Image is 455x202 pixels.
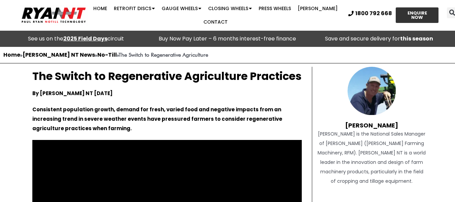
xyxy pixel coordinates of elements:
strong: The Switch to Regenerative Agriculture [119,52,208,58]
a: Home [3,51,20,59]
a: 2025 Field Days [63,35,107,42]
a: [PERSON_NAME] NT News [23,51,95,59]
strong: this season [400,35,433,42]
a: Home [90,2,110,15]
p: Consistent population growth, demand for fresh, varied food and negative impacts from an increasi... [32,105,302,133]
a: Contact [200,15,231,29]
p: By [PERSON_NAME] NT [DATE] [32,89,302,98]
p: Buy Now Pay Later – 6 months interest-free finance [155,34,300,44]
span: ENQUIRE NOW [402,11,433,20]
img: Ryan NT logo [20,5,88,26]
a: Retrofit Discs [110,2,158,15]
a: Closing Wheels [205,2,255,15]
div: [PERSON_NAME] is the National Sales Manager of [PERSON_NAME] ([PERSON_NAME] Farming Machinery, RF... [317,129,426,186]
h1: The Switch to Regenerative Agriculture Practices [32,70,302,82]
a: Press Wheels [255,2,294,15]
nav: Menu [88,2,343,29]
p: Save and secure delivery for [307,34,452,44]
a: Gauge Wheels [158,2,205,15]
a: [PERSON_NAME] [294,2,341,15]
span: » » » [3,52,208,58]
div: See us on the circuit [3,34,148,44]
a: ENQUIRE NOW [396,7,439,23]
a: No-Till [97,51,117,59]
h4: [PERSON_NAME] [317,115,426,129]
a: 1800 792 668 [348,11,392,16]
span: 1800 792 668 [355,11,392,16]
